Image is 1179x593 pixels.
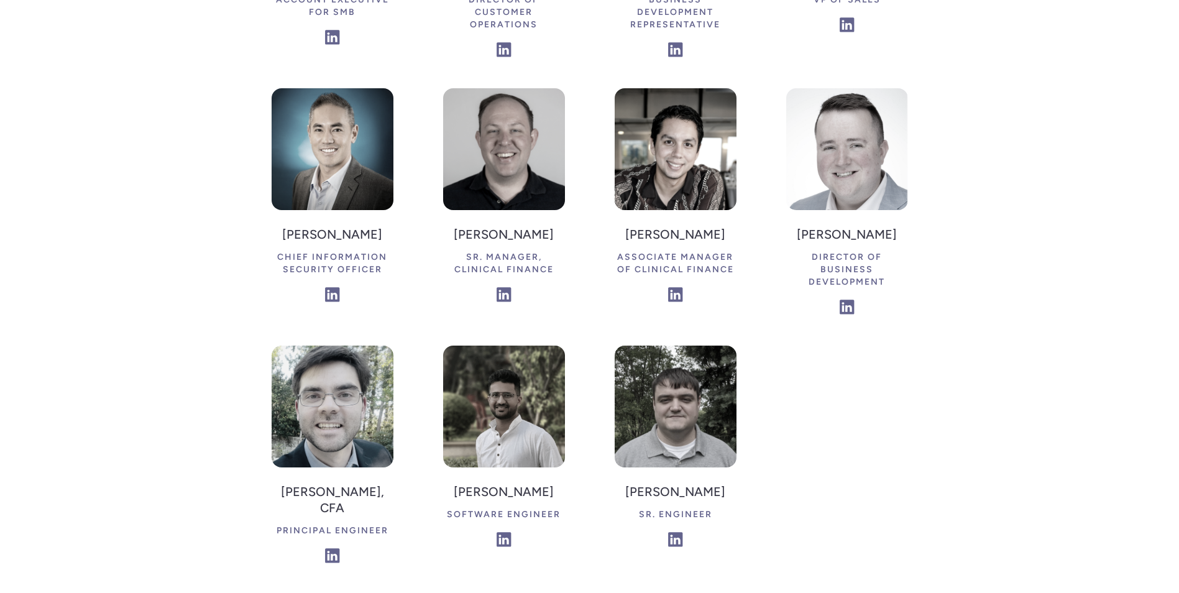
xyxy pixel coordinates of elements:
h4: [PERSON_NAME], CFA [272,480,393,520]
div: Associate Manager of Clinical Finance [615,246,736,281]
h4: [PERSON_NAME] [443,223,565,246]
div: Chief Information Security Officer [272,246,393,281]
div: Principal Engineer [272,520,393,542]
div: Sr. Manager, Clinical Finance [443,246,565,281]
a: [PERSON_NAME]Associate Manager of Clinical Finance [615,88,736,308]
div: Sr. Engineer [625,503,725,526]
h4: [PERSON_NAME] [615,223,736,246]
a: [PERSON_NAME], CFAPrincipal Engineer [272,346,393,569]
a: [PERSON_NAME]Sr. Engineer [615,346,736,553]
a: [PERSON_NAME]Chief Information Security Officer [272,88,393,308]
h4: [PERSON_NAME] [272,223,393,246]
a: [PERSON_NAME]Software Engineer [443,346,565,553]
div: Director of Business Development [786,246,908,293]
div: Software Engineer [447,503,561,526]
h4: [PERSON_NAME] [786,223,908,246]
h4: [PERSON_NAME] [625,480,725,503]
h4: [PERSON_NAME] [447,480,561,503]
a: [PERSON_NAME]Director of Business Development [786,88,908,321]
a: [PERSON_NAME]Sr. Manager, Clinical Finance [443,88,565,308]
